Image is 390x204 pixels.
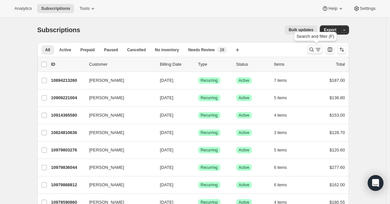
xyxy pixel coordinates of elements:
[274,95,287,101] span: 5 items
[324,27,336,33] span: Export
[51,93,345,102] div: 10909221004[PERSON_NAME][DATE]SuccessRecurringSuccessActive5 items$136.80
[201,78,218,83] span: Recurring
[127,47,146,53] span: Cancelled
[330,95,345,100] span: $136.80
[89,182,124,188] span: [PERSON_NAME]
[51,77,84,84] p: 10894213260
[289,27,313,33] span: Bulk updates
[89,95,124,101] span: [PERSON_NAME]
[160,61,193,68] p: Billing Date
[85,75,151,86] button: [PERSON_NAME]
[51,112,84,119] p: 10914365580
[201,113,218,118] span: Recurring
[41,6,70,11] span: Subscriptions
[274,182,287,188] span: 6 items
[89,77,124,84] span: [PERSON_NAME]
[37,4,74,13] button: Subscriptions
[337,45,346,54] button: Sort the results
[274,76,294,85] button: 7 items
[336,61,345,68] p: Total
[51,180,345,190] div: 10979868812[PERSON_NAME][DATE]SuccessRecurringSuccessActive6 items$162.00
[155,47,179,53] span: No inventory
[320,25,340,34] button: Export
[239,182,250,188] span: Active
[51,61,84,68] p: ID
[201,165,218,170] span: Recurring
[51,111,345,120] div: 10914365580[PERSON_NAME][DATE]SuccessRecurringSuccessActive4 items$153.00
[85,180,151,190] button: [PERSON_NAME]
[51,128,345,137] div: 10824810636[PERSON_NAME][DATE]SuccessRecurringSuccessActive3 items$128.70
[160,95,174,100] span: [DATE]
[220,47,224,53] span: 28
[330,165,345,170] span: $277.60
[51,76,345,85] div: 10894213260[PERSON_NAME][DATE]SuccessRecurringSuccessActive7 items$187.00
[349,4,380,13] button: Settings
[274,180,294,190] button: 6 items
[14,6,32,11] span: Analytics
[85,110,151,121] button: [PERSON_NAME]
[330,113,345,118] span: $153.00
[328,6,337,11] span: Help
[59,47,71,53] span: Active
[274,163,294,172] button: 6 items
[160,78,174,83] span: [DATE]
[89,147,124,153] span: [PERSON_NAME]
[274,165,287,170] span: 6 items
[307,45,323,54] button: Search and filter results
[85,145,151,155] button: [PERSON_NAME]
[274,130,287,135] span: 3 items
[89,61,155,68] p: Customer
[10,4,36,13] button: Analytics
[239,95,250,101] span: Active
[239,78,250,83] span: Active
[51,61,345,68] div: IDCustomerBilling DateTypeStatusItemsTotal
[85,162,151,173] button: [PERSON_NAME]
[37,26,80,34] span: Subscriptions
[201,147,218,153] span: Recurring
[160,130,174,135] span: [DATE]
[239,147,250,153] span: Active
[274,93,294,102] button: 5 items
[274,61,307,68] div: Items
[51,147,84,153] p: 10979803276
[274,111,294,120] button: 4 items
[201,182,218,188] span: Recurring
[51,182,84,188] p: 10979868812
[285,25,317,34] button: Bulk updates
[274,146,294,155] button: 5 items
[201,95,218,101] span: Recurring
[330,182,345,187] span: $162.00
[51,163,345,172] div: 10979836044[PERSON_NAME][DATE]SuccessRecurringSuccessActive6 items$277.60
[330,130,345,135] span: $128.70
[274,113,287,118] span: 4 items
[51,95,84,101] p: 10909221004
[330,147,345,152] span: $120.60
[85,93,151,103] button: [PERSON_NAME]
[51,129,84,136] p: 10824810636
[89,112,124,119] span: [PERSON_NAME]
[325,45,335,54] button: Customize table column order and visibility
[188,47,215,53] span: Needs Review
[201,130,218,135] span: Recurring
[160,182,174,187] span: [DATE]
[239,165,250,170] span: Active
[274,147,287,153] span: 5 items
[236,61,269,68] p: Status
[368,175,383,191] div: Open Intercom Messenger
[274,78,287,83] span: 7 items
[85,127,151,138] button: [PERSON_NAME]
[330,78,345,83] span: $187.00
[239,130,250,135] span: Active
[160,113,174,118] span: [DATE]
[75,4,100,13] button: Tools
[80,47,95,53] span: Prepaid
[160,147,174,152] span: [DATE]
[89,129,124,136] span: [PERSON_NAME]
[239,113,250,118] span: Active
[318,4,348,13] button: Help
[89,164,124,171] span: [PERSON_NAME]
[79,6,90,11] span: Tools
[274,128,294,137] button: 3 items
[51,146,345,155] div: 10979803276[PERSON_NAME][DATE]SuccessRecurringSuccessActive5 items$120.60
[198,61,231,68] div: Type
